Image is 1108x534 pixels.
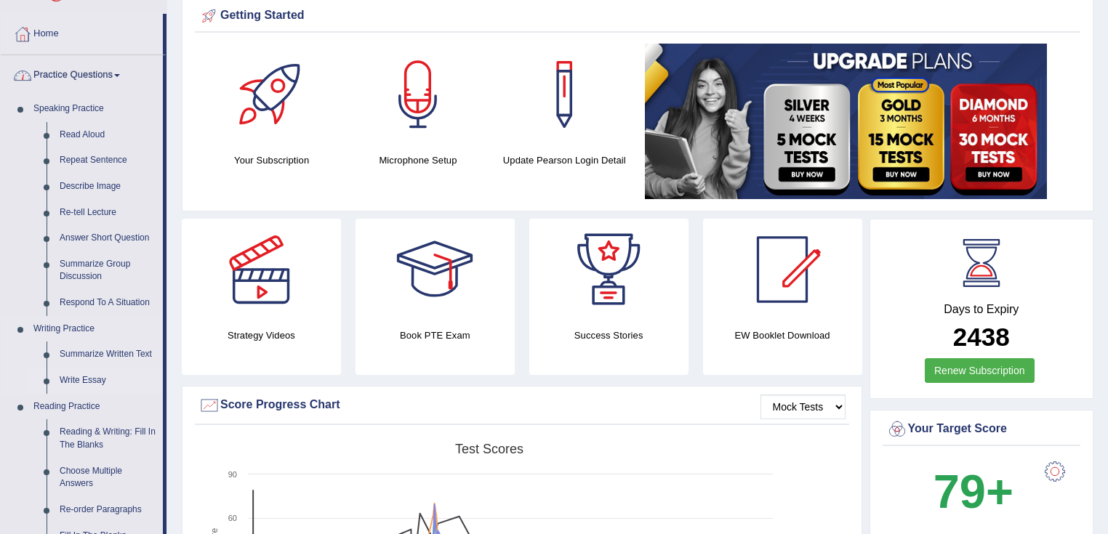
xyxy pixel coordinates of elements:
[934,465,1013,518] b: 79+
[53,290,163,316] a: Respond To A Situation
[182,328,341,343] h4: Strategy Videos
[53,122,163,148] a: Read Aloud
[27,96,163,122] a: Speaking Practice
[703,328,862,343] h4: EW Booklet Download
[27,394,163,420] a: Reading Practice
[352,153,483,168] h4: Microphone Setup
[228,514,237,522] text: 60
[228,470,237,479] text: 90
[53,147,163,174] a: Repeat Sentence
[925,358,1035,383] a: Renew Subscription
[356,328,515,343] h4: Book PTE Exam
[206,153,337,168] h4: Your Subscription
[53,174,163,200] a: Describe Image
[53,225,163,251] a: Answer Short Question
[53,458,163,497] a: Choose Multiple Answers
[27,316,163,342] a: Writing Practice
[886,418,1077,440] div: Your Target Score
[53,368,163,394] a: Write Essay
[198,395,846,416] div: Score Progress Chart
[1,14,163,50] a: Home
[1,55,163,92] a: Practice Questions
[499,153,630,168] h4: Update Pearson Login Detail
[953,323,1010,351] b: 2438
[455,442,523,456] tspan: Test scores
[53,341,163,368] a: Summarize Written Text
[198,5,1077,27] div: Getting Started
[529,328,689,343] h4: Success Stories
[53,419,163,458] a: Reading & Writing: Fill In The Blanks
[645,44,1047,199] img: small5.jpg
[886,303,1077,316] h4: Days to Expiry
[53,251,163,290] a: Summarize Group Discussion
[53,497,163,523] a: Re-order Paragraphs
[53,200,163,226] a: Re-tell Lecture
